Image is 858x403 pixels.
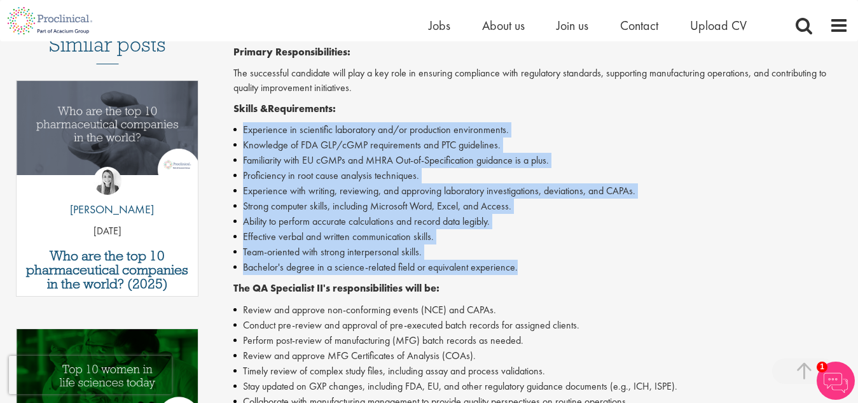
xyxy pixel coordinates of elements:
h3: Similar posts [49,34,166,64]
li: Experience in scientific laboratory and/or production environments. [233,122,848,138]
a: Hannah Burke [PERSON_NAME] [60,167,154,224]
li: Effective verbal and written communication skills. [233,229,848,244]
p: The successful candidate will play a key role in ensuring compliance with regulatory standards, s... [233,66,848,95]
li: Review and approve non-conforming events (NCE) and CAPAs. [233,302,848,318]
li: Review and approve MFG Certificates of Analysis (COAs). [233,348,848,364]
li: Strong computer skills, including Microsoft Word, Excel, and Access. [233,199,848,214]
li: Conduct pre-review and approval of pre-executed batch records for assigned clients. [233,318,848,333]
a: About us [482,17,525,34]
img: Chatbot [817,362,855,400]
li: Familiarity with EU cGMPs and MHRA Out-of-Specification guidance is a plus. [233,153,848,168]
li: Stay updated on GXP changes, including FDA, EU, and other regulatory guidance documents (e.g., IC... [233,379,848,394]
a: Join us [557,17,588,34]
strong: Primary Responsibilities: [233,45,350,59]
p: [PERSON_NAME] [60,201,154,218]
li: Experience with writing, reviewing, and approving laboratory investigations, deviations, and CAPAs. [233,183,848,199]
li: Knowledge of FDA GLP/cGMP requirements and PTC guidelines. [233,138,848,153]
li: Perform post-review of manufacturing (MFG) batch records as needed. [233,333,848,348]
img: Hannah Burke [93,167,121,195]
img: Top 10 pharmaceutical companies in the world 2025 [17,81,198,175]
a: Contact [620,17,658,34]
li: Bachelor's degree in a science-related field or equivalent experience. [233,260,848,275]
li: Ability to perform accurate calculations and record data legibly. [233,214,848,229]
li: Team-oriented with strong interpersonal skills. [233,244,848,260]
span: 1 [817,362,827,372]
strong: The QA Specialist II's responsibilities will be: [233,281,439,295]
li: Timely review of complex study files, including assay and process validations. [233,364,848,379]
strong: Requirements: [268,102,336,115]
p: [DATE] [17,224,198,239]
iframe: reCAPTCHA [9,356,172,394]
a: Jobs [429,17,450,34]
a: Upload CV [690,17,747,34]
a: Who are the top 10 pharmaceutical companies in the world? (2025) [23,249,191,291]
a: Link to a post [17,81,198,194]
strong: Skills & [233,102,268,115]
li: Proficiency in root cause analysis techniques. [233,168,848,183]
